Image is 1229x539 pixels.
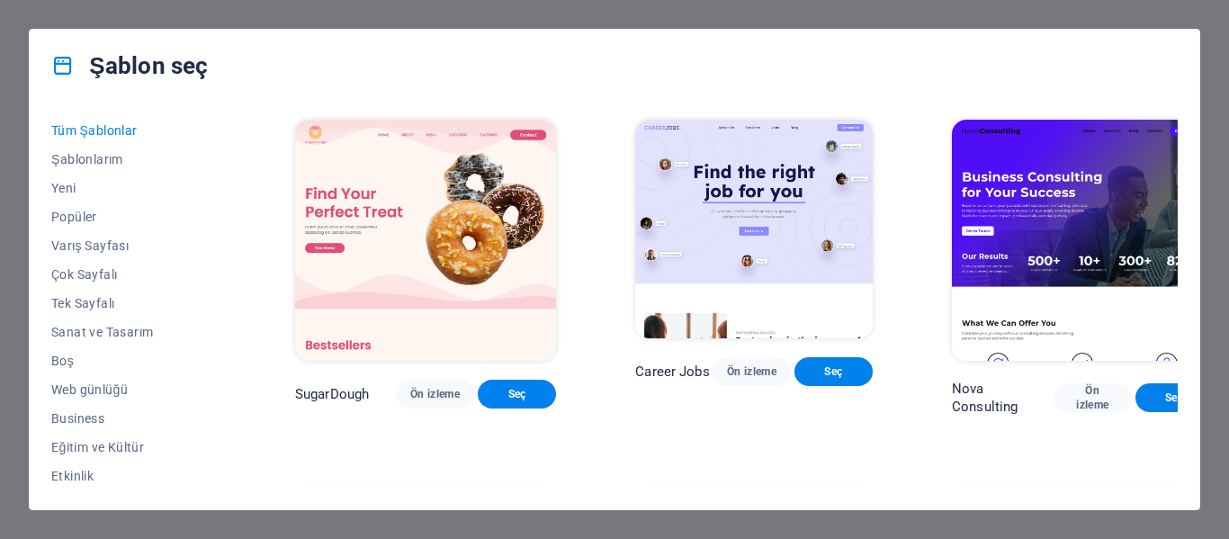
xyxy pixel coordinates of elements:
[51,382,216,397] span: Web günlüğü
[952,120,1213,361] img: Nova Consulting
[51,325,216,339] span: Sanat ve Tasarım
[51,433,216,462] button: Eğitim ve Kültür
[51,181,216,195] span: Yeni
[51,375,216,404] button: Web günlüğü
[51,404,216,433] button: Business
[635,120,873,338] img: Career Jobs
[727,364,776,379] span: Ön izleme
[51,354,216,368] span: Boş
[51,51,208,80] h4: Şablon seç
[51,174,216,202] button: Yeni
[51,296,216,310] span: Tek Sayfalı
[51,152,216,166] span: Şablonlarım
[809,364,858,379] span: Seç
[1054,383,1132,412] button: Ön izleme
[478,380,556,409] button: Seç
[51,411,216,426] span: Business
[51,462,216,490] button: Etkinlik
[51,440,216,454] span: Eğitim ve Kültür
[51,116,216,145] button: Tüm Şablonlar
[1068,383,1117,412] span: Ön izleme
[51,267,216,282] span: Çok Sayfalı
[492,387,542,401] span: Seç
[295,120,556,361] img: SugarDough
[794,357,873,386] button: Seç
[51,346,216,375] button: Boş
[713,357,791,386] button: Ön izleme
[51,145,216,174] button: Şablonlarım
[51,260,216,289] button: Çok Sayfalı
[51,469,216,483] span: Etkinlik
[1135,383,1214,412] button: Seç
[51,202,216,231] button: Popüler
[51,238,216,253] span: Varış Sayfası
[51,231,216,260] button: Varış Sayfası
[51,318,216,346] button: Sanat ve Tasarım
[51,289,216,318] button: Tek Sayfalı
[51,123,216,138] span: Tüm Şablonlar
[1150,391,1199,405] span: Seç
[952,380,1054,416] p: Nova Consulting
[51,210,216,224] span: Popüler
[410,387,460,401] span: Ön izleme
[396,380,474,409] button: Ön izleme
[635,363,710,381] p: Career Jobs
[295,385,369,403] p: SugarDough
